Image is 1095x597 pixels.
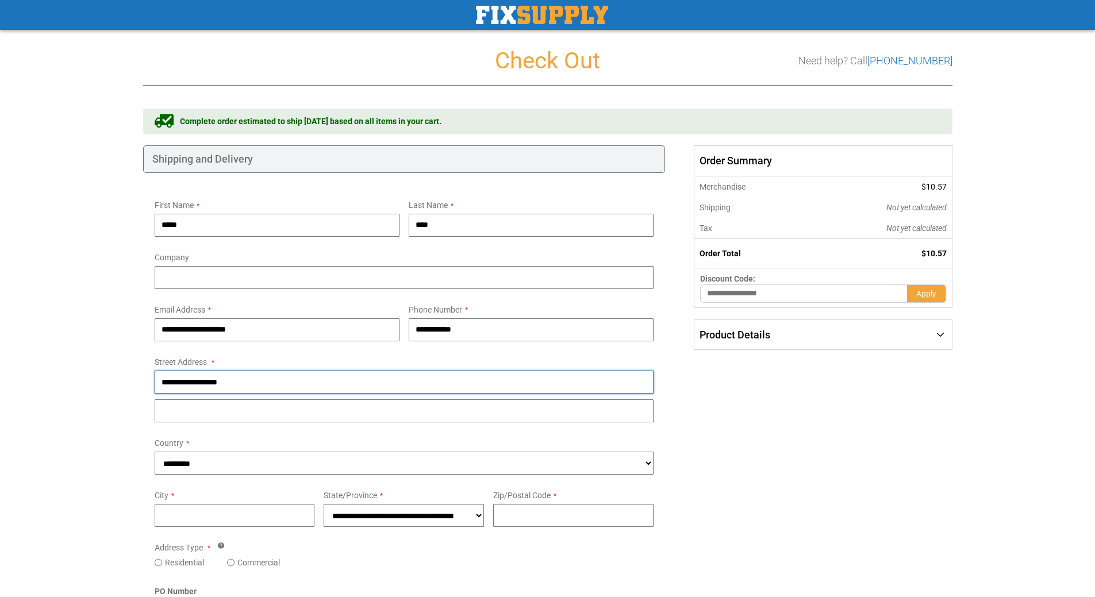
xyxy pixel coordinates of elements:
span: Zip/Postal Code [493,491,551,500]
span: Company [155,253,189,262]
span: State/Province [324,491,377,500]
button: Apply [907,284,946,303]
strong: Order Total [700,249,741,258]
img: Fix Industrial Supply [476,6,608,24]
span: $10.57 [921,249,947,258]
span: Email Address [155,305,205,314]
h3: Need help? Call [798,55,952,67]
th: Merchandise [694,176,809,197]
span: Last Name [409,201,448,210]
span: Order Summary [694,145,952,176]
div: Shipping and Delivery [143,145,666,173]
span: $10.57 [921,182,947,191]
span: Phone Number [409,305,462,314]
span: Street Address [155,357,207,367]
span: Shipping [700,203,731,212]
a: [PHONE_NUMBER] [867,55,952,67]
span: Complete order estimated to ship [DATE] based on all items in your cart. [180,115,441,127]
label: Residential [165,557,204,568]
span: First Name [155,201,194,210]
span: Not yet calculated [886,203,947,212]
h1: Check Out [143,48,952,74]
label: Commercial [237,557,280,568]
span: Product Details [700,329,770,341]
th: Tax [694,218,809,239]
span: Country [155,438,183,448]
span: Not yet calculated [886,224,947,233]
span: Address Type [155,543,203,552]
span: City [155,491,168,500]
span: Discount Code: [700,274,755,283]
span: Apply [916,289,936,298]
a: store logo [476,6,608,24]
